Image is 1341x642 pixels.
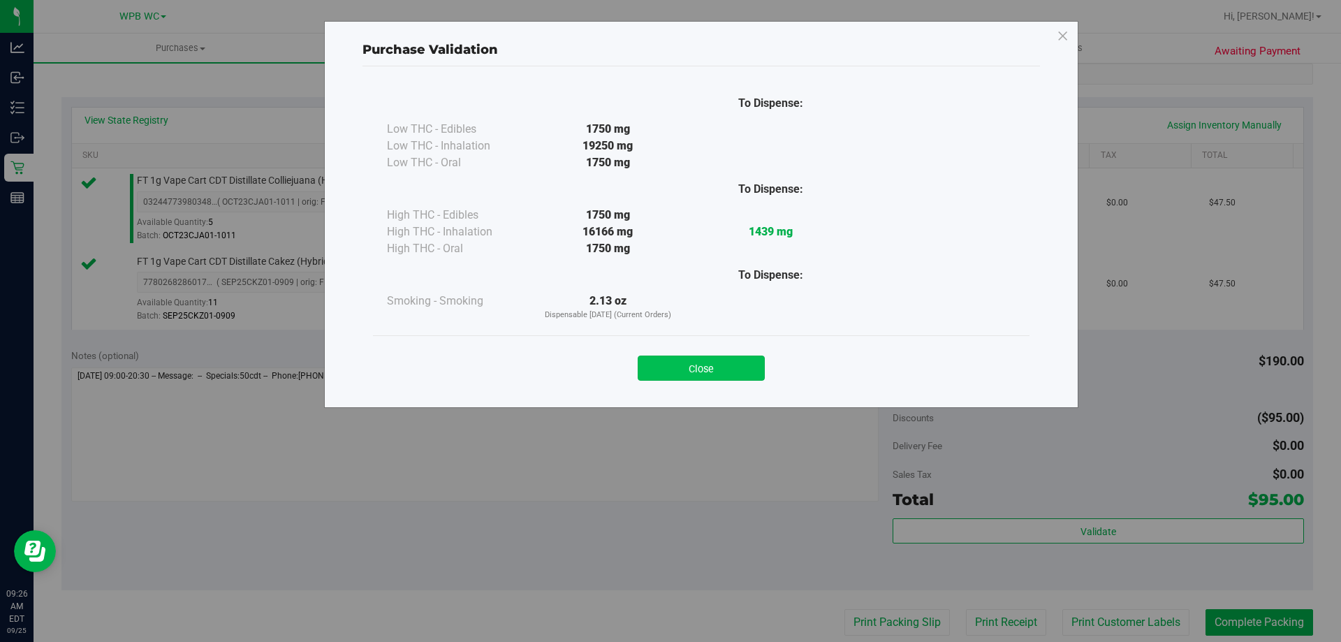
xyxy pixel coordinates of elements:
div: To Dispense: [689,95,852,112]
div: 1750 mg [527,240,689,257]
div: High THC - Oral [387,240,527,257]
p: Dispensable [DATE] (Current Orders) [527,309,689,321]
iframe: Resource center [14,530,56,572]
div: To Dispense: [689,267,852,284]
div: 1750 mg [527,154,689,171]
div: 1750 mg [527,207,689,224]
div: Smoking - Smoking [387,293,527,309]
div: 2.13 oz [527,293,689,321]
div: Low THC - Edibles [387,121,527,138]
div: Low THC - Oral [387,154,527,171]
button: Close [638,356,765,381]
div: High THC - Inhalation [387,224,527,240]
div: High THC - Edibles [387,207,527,224]
div: 19250 mg [527,138,689,154]
div: 16166 mg [527,224,689,240]
strong: 1439 mg [749,225,793,238]
div: To Dispense: [689,181,852,198]
span: Purchase Validation [362,42,498,57]
div: 1750 mg [527,121,689,138]
div: Low THC - Inhalation [387,138,527,154]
